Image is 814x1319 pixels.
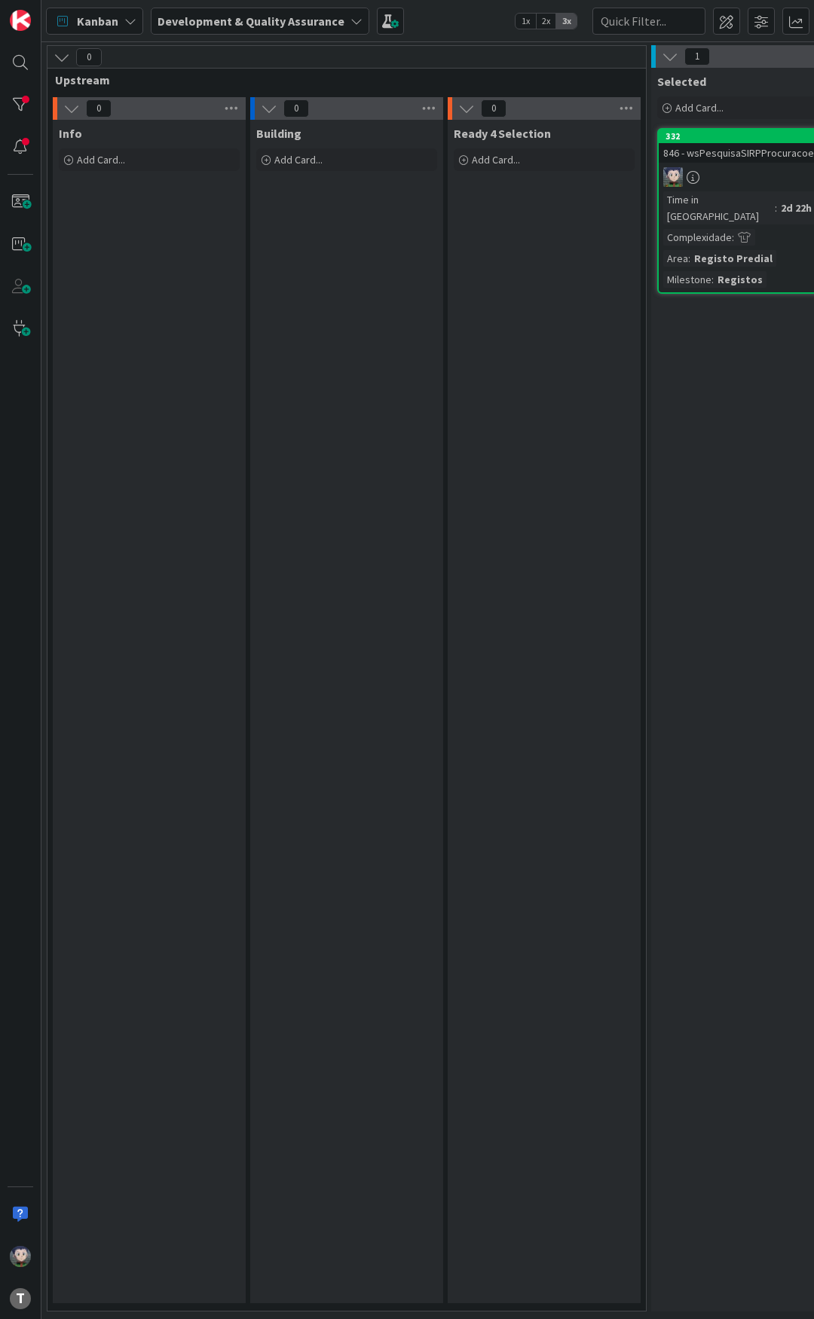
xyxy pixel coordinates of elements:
[76,48,102,66] span: 0
[536,14,556,29] span: 2x
[663,250,688,267] div: Area
[711,271,714,288] span: :
[454,126,551,141] span: Ready 4 Selection
[690,250,776,267] div: Registo Predial
[10,1246,31,1267] img: LS
[10,10,31,31] img: Visit kanbanzone.com
[775,200,777,216] span: :
[55,72,627,87] span: Upstream
[256,126,301,141] span: Building
[675,101,724,114] span: Add Card...
[158,14,344,29] b: Development & Quality Assurance
[663,229,732,246] div: Complexidade
[657,74,706,89] span: Selected
[714,271,767,288] div: Registos
[77,153,125,166] span: Add Card...
[481,99,506,118] span: 0
[86,99,112,118] span: 0
[688,250,690,267] span: :
[472,153,520,166] span: Add Card...
[684,47,710,66] span: 1
[663,271,711,288] div: Milestone
[663,167,683,187] img: LS
[732,229,734,246] span: :
[592,8,705,35] input: Quick Filter...
[77,12,118,30] span: Kanban
[59,126,82,141] span: Info
[556,14,577,29] span: 3x
[516,14,536,29] span: 1x
[10,1288,31,1309] div: T
[663,191,775,224] div: Time in [GEOGRAPHIC_DATA]
[283,99,309,118] span: 0
[274,153,323,166] span: Add Card...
